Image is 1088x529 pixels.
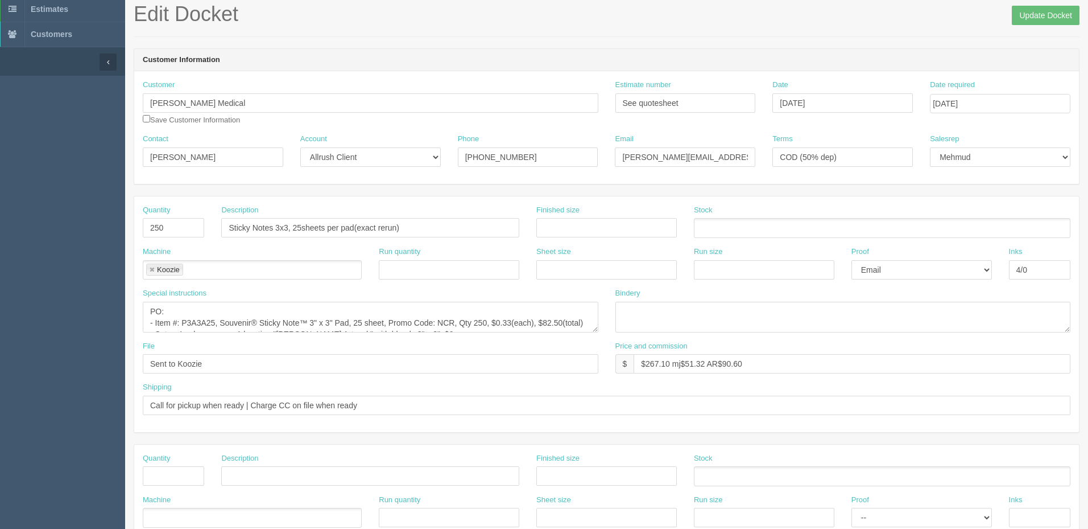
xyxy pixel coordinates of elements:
[143,288,206,299] label: Special instructions
[143,382,172,393] label: Shipping
[143,134,168,145] label: Contact
[134,49,1079,72] header: Customer Information
[143,453,170,464] label: Quantity
[157,266,180,273] div: Koozie
[143,80,598,125] div: Save Customer Information
[143,205,170,216] label: Quantity
[300,134,327,145] label: Account
[1009,495,1023,506] label: Inks
[1009,247,1023,257] label: Inks
[221,453,258,464] label: Description
[615,134,634,145] label: Email
[772,80,788,91] label: Date
[221,205,258,216] label: Description
[851,247,869,257] label: Proof
[615,341,688,352] label: Price and commission
[143,302,598,333] textarea: PO: - Item #: P3A3A25, Souvenir® Sticky Note™ 3" x 3" Pad, 25 sheet, Promo Code: NCR, Qty 250, $0...
[1012,6,1079,25] input: Update Docket
[143,247,171,257] label: Machine
[134,3,1079,26] h1: Edit Docket
[458,134,479,145] label: Phone
[536,247,571,257] label: Sheet size
[694,495,723,506] label: Run size
[930,134,959,145] label: Salesrep
[31,30,72,39] span: Customers
[536,495,571,506] label: Sheet size
[143,495,171,506] label: Machine
[536,453,580,464] label: Finished size
[851,495,869,506] label: Proof
[694,205,713,216] label: Stock
[379,495,420,506] label: Run quantity
[694,453,713,464] label: Stock
[31,5,68,14] span: Estimates
[615,288,640,299] label: Bindery
[694,247,723,257] label: Run size
[615,80,671,91] label: Estimate number
[536,205,580,216] label: Finished size
[143,93,598,113] input: Enter customer name
[930,80,975,91] label: Date required
[379,247,420,257] label: Run quantity
[615,354,634,374] div: $
[143,341,155,352] label: File
[772,134,792,145] label: Terms
[143,80,175,91] label: Customer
